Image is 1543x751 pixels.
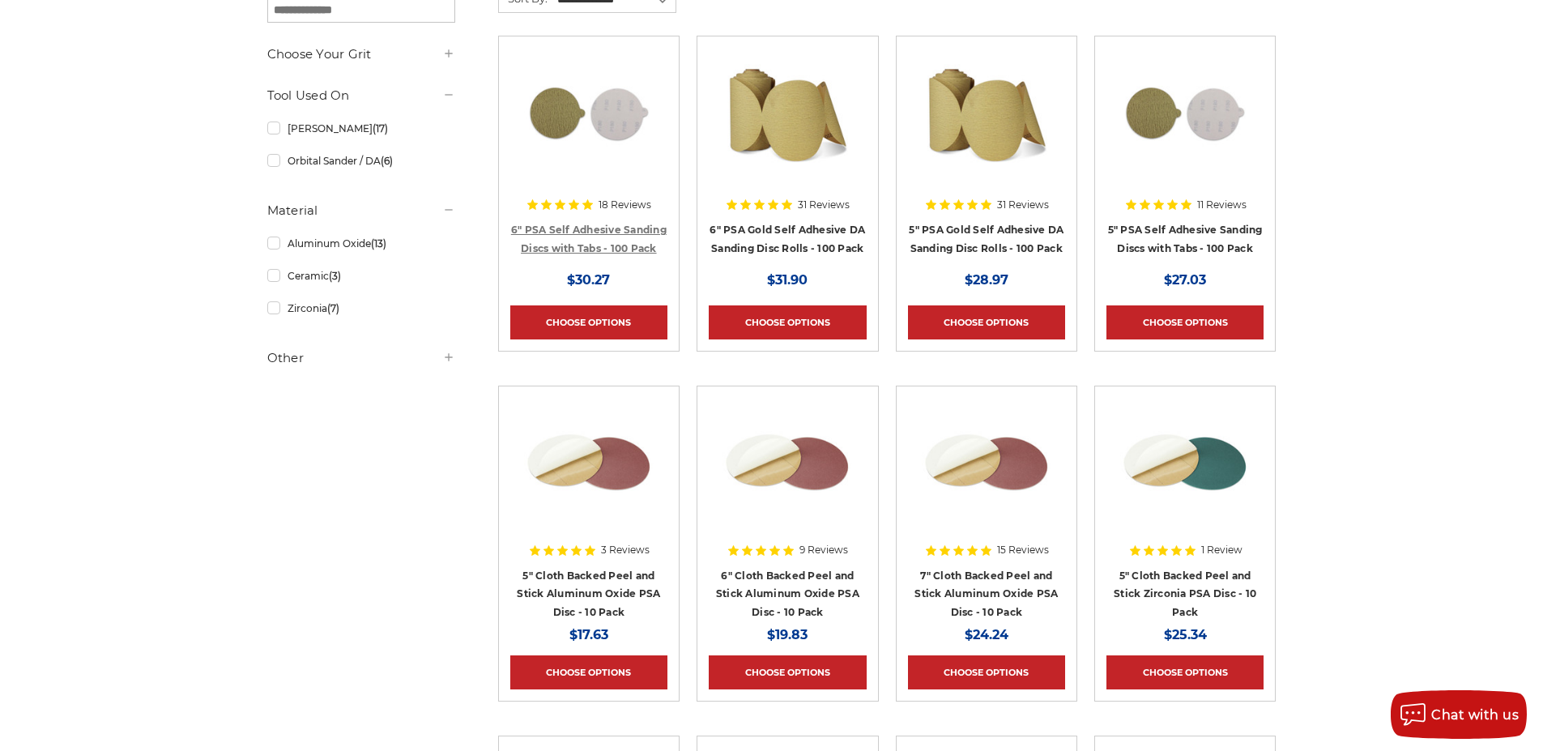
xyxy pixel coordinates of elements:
[709,398,866,555] a: 6 inch Aluminum Oxide PSA Sanding Disc with Cloth Backing
[716,570,859,618] a: 6" Cloth Backed Peel and Stick Aluminum Oxide PSA Disc - 10 Pack
[267,147,455,175] a: Orbital Sander / DA
[567,272,610,288] span: $30.27
[1164,627,1207,642] span: $25.34
[517,570,660,618] a: 5" Cloth Backed Peel and Stick Aluminum Oxide PSA Disc - 10 Pack
[1106,48,1264,205] a: 5 inch PSA Disc
[1120,398,1250,527] img: Zirc Peel and Stick cloth backed PSA discs
[1391,690,1527,739] button: Chat with us
[710,224,865,254] a: 6" PSA Gold Self Adhesive DA Sanding Disc Rolls - 100 Pack
[267,201,455,220] h5: Material
[1120,48,1250,177] img: 5 inch PSA Disc
[1114,570,1256,618] a: 5" Cloth Backed Peel and Stick Zirconia PSA Disc - 10 Pack
[1197,200,1247,210] span: 11 Reviews
[914,570,1058,618] a: 7" Cloth Backed Peel and Stick Aluminum Oxide PSA Disc - 10 Pack
[798,200,850,210] span: 31 Reviews
[267,45,455,64] h5: Choose Your Grit
[267,294,455,322] a: Zirconia
[371,237,386,250] span: (13)
[329,270,341,282] span: (3)
[722,48,852,177] img: 6" DA Sanding Discs on a Roll
[908,398,1065,555] a: 7 inch Aluminum Oxide PSA Sanding Disc with Cloth Backing
[511,224,667,254] a: 6" PSA Self Adhesive Sanding Discs with Tabs - 100 Pack
[524,48,654,177] img: 6 inch psa sanding disc
[922,398,1051,527] img: 7 inch Aluminum Oxide PSA Sanding Disc with Cloth Backing
[1106,305,1264,339] a: Choose Options
[524,398,654,527] img: 5 inch Aluminum Oxide PSA Sanding Disc with Cloth Backing
[909,224,1063,254] a: 5" PSA Gold Self Adhesive DA Sanding Disc Rolls - 100 Pack
[908,655,1065,689] a: Choose Options
[709,655,866,689] a: Choose Options
[709,48,866,205] a: 6" DA Sanding Discs on a Roll
[510,398,667,555] a: 5 inch Aluminum Oxide PSA Sanding Disc with Cloth Backing
[722,398,852,527] img: 6 inch Aluminum Oxide PSA Sanding Disc with Cloth Backing
[569,627,608,642] span: $17.63
[1108,224,1263,254] a: 5" PSA Self Adhesive Sanding Discs with Tabs - 100 Pack
[510,305,667,339] a: Choose Options
[908,48,1065,205] a: 5" Sticky Backed Sanding Discs on a roll
[510,48,667,205] a: 6 inch psa sanding disc
[267,229,455,258] a: Aluminum Oxide
[381,155,393,167] span: (6)
[267,86,455,105] h5: Tool Used On
[767,627,808,642] span: $19.83
[1106,655,1264,689] a: Choose Options
[908,305,1065,339] a: Choose Options
[965,272,1008,288] span: $28.97
[267,262,455,290] a: Ceramic
[922,48,1051,177] img: 5" Sticky Backed Sanding Discs on a roll
[599,200,651,210] span: 18 Reviews
[997,200,1049,210] span: 31 Reviews
[767,272,808,288] span: $31.90
[327,302,339,314] span: (7)
[1164,272,1206,288] span: $27.03
[510,655,667,689] a: Choose Options
[267,114,455,143] a: [PERSON_NAME]
[267,348,455,368] h5: Other
[1431,707,1519,723] span: Chat with us
[709,305,866,339] a: Choose Options
[965,627,1008,642] span: $24.24
[373,122,388,134] span: (17)
[1106,398,1264,555] a: Zirc Peel and Stick cloth backed PSA discs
